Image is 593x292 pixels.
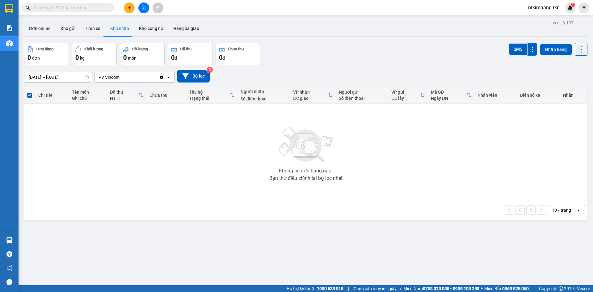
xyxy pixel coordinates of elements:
[80,56,85,61] span: kg
[279,168,333,173] div: Không có đơn hàng nào.
[216,43,260,65] button: Chưa thu0đ
[484,285,529,292] span: Miền Bắc
[105,21,134,36] button: Kho nhận
[159,75,164,80] svg: Clear value
[132,47,148,51] div: Số lượng
[124,2,135,13] button: plus
[156,6,160,10] span: aim
[128,56,137,61] span: món
[141,6,146,10] span: file-add
[403,285,479,292] span: Miền Nam
[72,43,117,65] button: Khối lượng0kg
[6,40,13,47] img: warehouse-icon
[32,56,40,61] span: đơn
[99,74,120,80] div: PV Vincom
[559,286,563,291] span: copyright
[481,287,483,290] span: ⚪️
[110,90,138,95] div: Đã thu
[110,96,138,101] div: HTTT
[428,87,474,104] th: Toggle SortBy
[81,21,105,36] button: Trên xe
[6,25,13,31] img: solution-icon
[6,251,12,257] span: question-circle
[553,19,574,26] div: ver 1.8.137
[293,96,328,101] div: ĐC giao
[228,47,244,51] div: Chưa thu
[339,96,385,101] div: Số điện thoại
[186,87,238,104] th: Toggle SortBy
[241,96,287,101] div: Số điện thoại
[127,6,132,10] span: plus
[84,47,103,51] div: Khối lượng
[348,285,349,292] span: |
[269,176,342,181] div: Bạn thử điều chỉnh lại bộ lọc nhé!
[56,21,81,36] button: Kho gửi
[552,207,571,213] div: 10 / trang
[207,67,213,73] sup: 3
[6,237,13,243] img: warehouse-icon
[287,285,343,292] span: Hỗ trợ kỹ thuật:
[219,54,222,61] span: 0
[317,286,343,291] strong: 1900 633 818
[509,44,527,55] button: SMS
[431,96,466,101] div: Ngày ĐH
[177,70,210,83] button: Bộ lọc
[123,54,127,61] span: 0
[24,21,56,36] button: Đơn online
[24,72,92,82] input: Select a date range.
[5,4,13,13] img: logo-vxr
[567,5,573,11] img: icon-new-feature
[175,56,177,61] span: đ
[290,87,336,104] th: Toggle SortBy
[153,2,163,13] button: aim
[72,90,104,95] div: Tên món
[563,93,584,98] div: Nhãn
[391,96,420,101] div: ĐC lấy
[523,4,565,11] span: ntkimhang.tkn
[572,3,574,7] span: 1
[423,286,479,291] strong: 0708 023 035 - 0935 103 250
[391,90,420,95] div: VP gửi
[72,96,104,101] div: Ghi chú
[180,47,191,51] div: Đã thu
[168,43,212,65] button: Đã thu0đ
[275,123,337,166] img: svg+xml;base64,PHN2ZyBjbGFzcz0ibGlzdC1wbHVnX19zdmciIHhtbG5zPSJodHRwOi8vd3d3LnczLm9yZy8yMDAwL3N2Zy...
[34,4,107,11] input: Tìm tên, số ĐT hoặc mã đơn
[241,89,287,94] div: Người nhận
[107,87,146,104] th: Toggle SortBy
[168,21,204,36] button: Hàng đã giao
[576,208,581,213] svg: open
[189,90,229,95] div: Thu hộ
[36,47,53,51] div: Đơn hàng
[134,21,168,36] button: Kho công nợ
[171,54,175,61] span: 0
[24,43,69,65] button: Đơn hàng0đơn
[120,43,165,65] button: Số lượng0món
[27,54,31,61] span: 0
[571,3,575,7] sup: 1
[293,90,328,95] div: VP nhận
[6,279,12,285] span: message
[520,93,557,98] div: Biển số xe
[581,5,587,11] span: caret-down
[189,96,229,101] div: Trạng thái
[6,265,12,271] span: notification
[166,75,171,80] svg: open
[431,90,466,95] div: Mã GD
[138,2,149,13] button: file-add
[540,44,572,55] button: Nhập hàng
[75,54,79,61] span: 0
[502,286,529,291] strong: 0369 525 060
[339,90,385,95] div: Người gửi
[388,87,428,104] th: Toggle SortBy
[354,285,402,292] span: Cung cấp máy in - giấy in:
[26,6,30,10] span: search
[477,93,514,98] div: Nhân viên
[120,74,121,80] input: Selected PV Vincom.
[578,2,589,13] button: caret-down
[149,93,183,98] div: Chưa thu
[222,56,225,61] span: đ
[38,93,65,98] div: Chi tiết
